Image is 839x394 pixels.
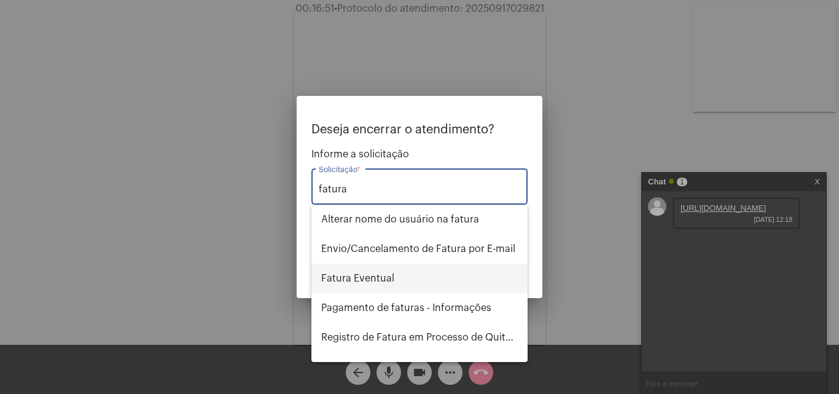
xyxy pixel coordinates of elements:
span: Pagamento de faturas - Informações [321,293,518,323]
span: Informe a solicitação [311,149,528,160]
span: Registro de Fatura em Processo de Quitação [321,323,518,352]
span: Envio/Cancelamento de Fatura por E-mail [321,234,518,264]
span: Fatura Eventual [321,264,518,293]
span: Alterar nome do usuário na fatura [321,205,518,234]
input: Buscar solicitação [319,184,520,195]
p: Deseja encerrar o atendimento? [311,123,528,136]
span: Solicitar 2a via da Fatura (Correio/[GEOGRAPHIC_DATA]/Email) [321,352,518,382]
